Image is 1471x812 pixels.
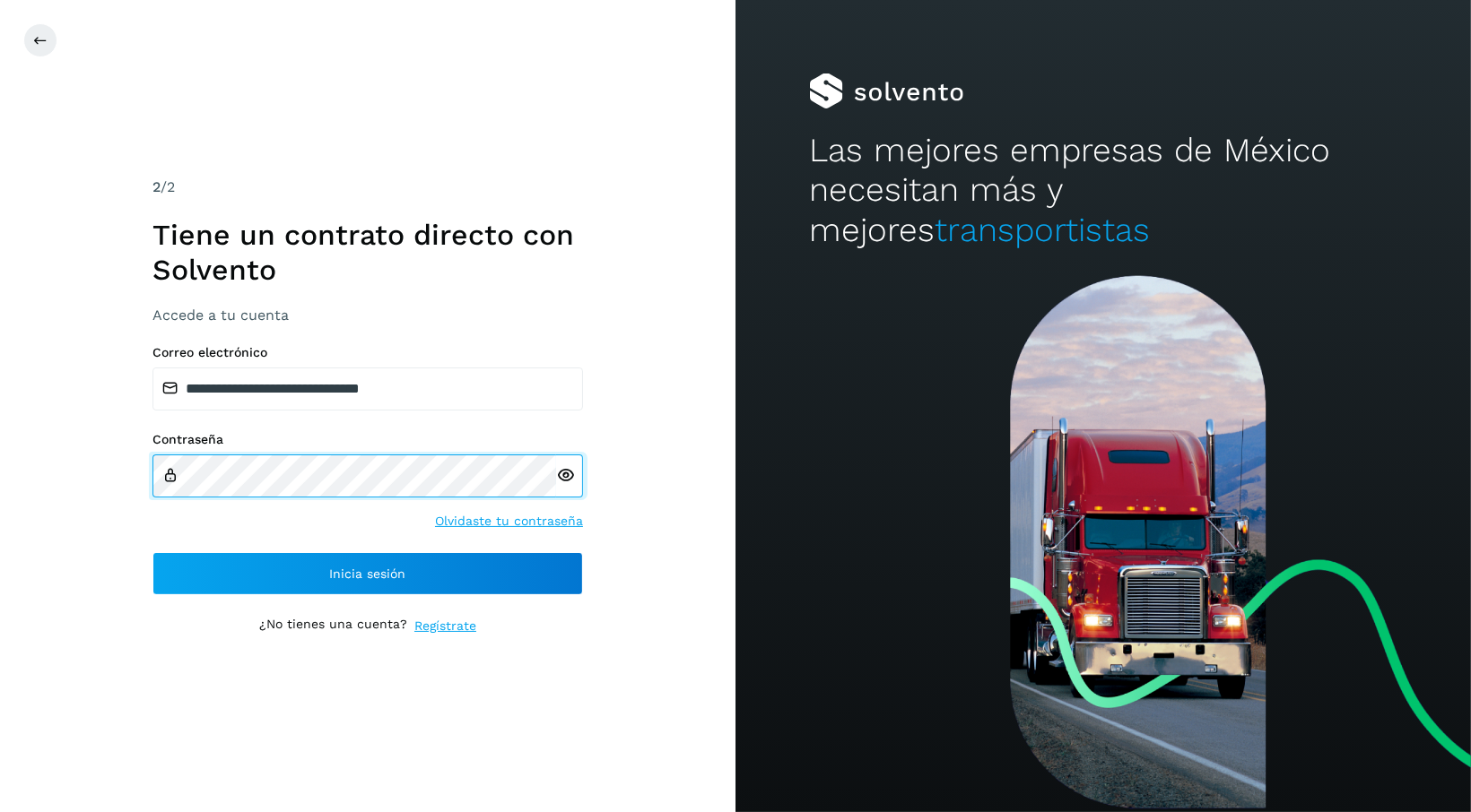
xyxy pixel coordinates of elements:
div: /2 [152,177,583,198]
h1: Tiene un contrato directo con Solvento [152,218,583,287]
label: Contraseña [152,432,583,447]
span: 2 [152,178,161,195]
h3: Accede a tu cuenta [152,307,583,324]
label: Correo electrónico [152,345,583,360]
p: ¿No tienes una cuenta? [259,617,407,635]
a: Olvidaste tu contraseña [435,512,583,531]
span: Inicia sesión [330,567,406,580]
button: Inicia sesión [152,552,583,595]
a: Regístrate [414,617,476,635]
span: transportistas [935,211,1150,249]
h2: Las mejores empresas de México necesitan más y mejores [809,131,1397,250]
